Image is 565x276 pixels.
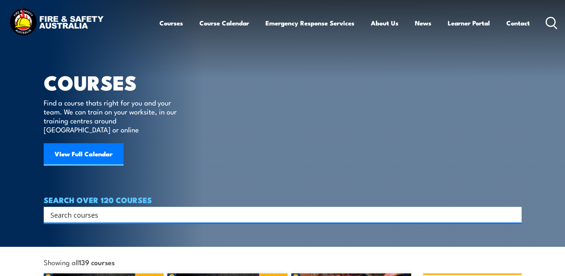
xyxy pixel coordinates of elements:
a: Contact [506,13,530,33]
a: Course Calendar [199,13,249,33]
button: Search magnifier button [509,209,519,220]
a: Emergency Response Services [266,13,354,33]
p: Find a course thats right for you and your team. We can train on your worksite, in our training c... [44,98,180,134]
input: Search input [50,209,505,220]
a: News [415,13,431,33]
h1: COURSES [44,73,187,91]
form: Search form [52,209,507,220]
h4: SEARCH OVER 120 COURSES [44,196,522,204]
a: Learner Portal [448,13,490,33]
a: View Full Calendar [44,143,124,166]
a: Courses [159,13,183,33]
a: About Us [371,13,398,33]
span: Showing all [44,258,115,266]
strong: 139 courses [79,257,115,267]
